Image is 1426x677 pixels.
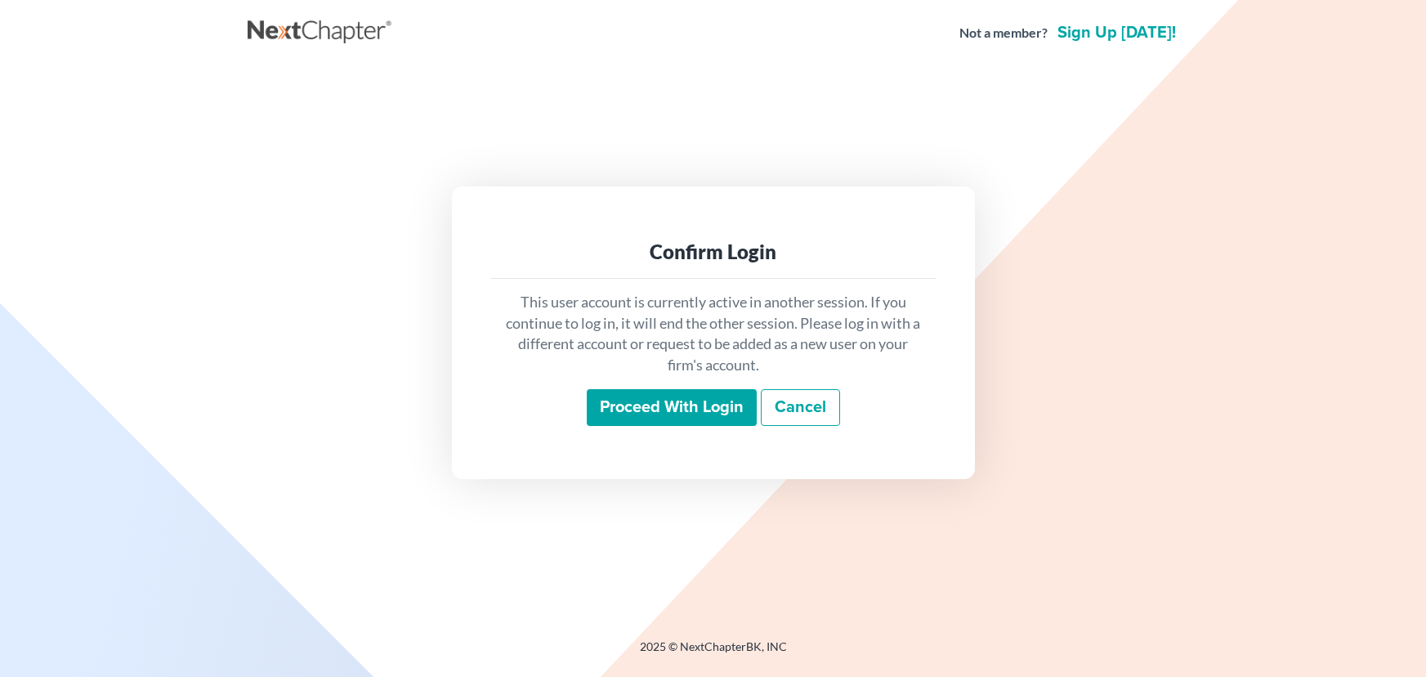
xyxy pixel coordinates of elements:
[504,292,923,376] p: This user account is currently active in another session. If you continue to log in, it will end ...
[761,389,840,427] a: Cancel
[587,389,757,427] input: Proceed with login
[1054,25,1179,41] a: Sign up [DATE]!
[959,24,1048,43] strong: Not a member?
[248,639,1179,668] div: 2025 © NextChapterBK, INC
[504,239,923,265] div: Confirm Login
